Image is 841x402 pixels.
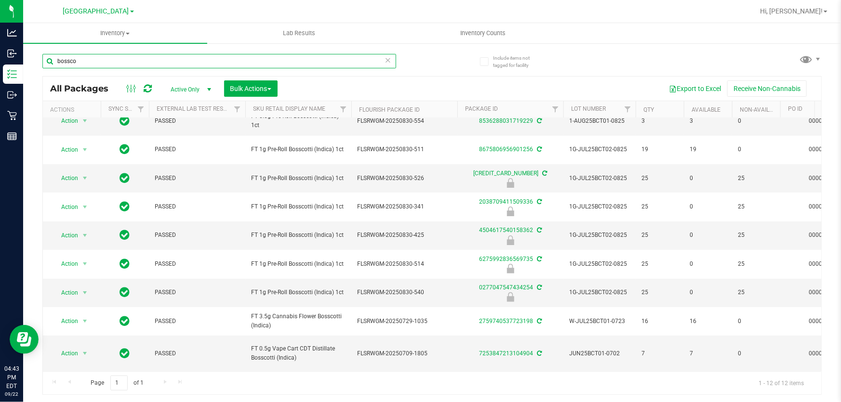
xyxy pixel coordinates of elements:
span: 0 [738,349,774,358]
span: select [79,171,91,185]
span: Include items not tagged for facility [493,54,541,69]
span: FT 1g Pre-Roll Bosscotti (Indica) 1ct [251,145,346,154]
span: In Sync [120,257,130,271]
a: 00001052 [809,117,836,124]
span: 1G-JUL25BCT02-0825 [569,231,630,240]
a: Lot Number [571,105,606,112]
span: 25 [641,202,678,211]
span: select [79,314,91,328]
span: FT 1g Pre-Roll Bosscotti (Indica) 1ct [251,202,346,211]
span: PASSED [155,349,240,358]
span: select [79,143,91,156]
button: Export to Excel [663,80,727,97]
a: 00001050 [809,350,836,357]
span: Sync from Compliance System [535,227,542,233]
span: 25 [738,174,774,183]
span: PASSED [155,117,240,126]
span: In Sync [120,314,130,328]
button: Bulk Actions [224,80,278,97]
span: select [79,257,91,271]
button: Receive Non-Cannabis [727,80,807,97]
a: 00001053 [809,175,836,182]
span: In Sync [120,114,130,128]
p: 04:43 PM EDT [4,364,19,390]
span: 1G-JUL25BCT02-0825 [569,259,630,269]
input: Search Package ID, Item Name, SKU, Lot or Part Number... [42,54,396,68]
span: Sync from Compliance System [535,117,542,124]
span: In Sync [120,143,130,156]
a: Flourish Package ID [359,106,420,113]
span: FT 1g Pre-Roll Bosscotti (Indica) 1ct [251,174,346,183]
span: FLSRWGM-20250830-425 [357,231,452,240]
span: 16 [690,317,726,326]
span: PASSED [155,174,240,183]
inline-svg: Reports [7,131,17,141]
a: Lab Results [207,23,391,43]
span: PASSED [155,231,240,240]
span: Action [53,229,79,242]
span: 1G-JUL25BCT02-0825 [569,288,630,297]
span: Inventory [23,29,207,38]
span: Hi, [PERSON_NAME]! [760,7,823,15]
span: Action [53,314,79,328]
span: Action [53,347,79,360]
span: Sync from Compliance System [535,256,542,262]
span: FLSRWGM-20250729-1035 [357,317,452,326]
a: 8675806956901256 [479,146,533,153]
span: FT 1g Pre-Roll Bosscotti (Indica) 1ct [251,231,346,240]
span: select [79,229,91,242]
span: PASSED [155,145,240,154]
div: Newly Received [456,292,565,302]
span: 7 [641,349,678,358]
a: External Lab Test Result [157,105,232,112]
span: 7 [690,349,726,358]
span: Action [53,114,79,128]
span: 25 [641,174,678,183]
a: Filter [547,101,563,117]
inline-svg: Retail [7,111,17,120]
input: 1 [110,376,128,390]
span: 25 [738,202,774,211]
span: In Sync [120,285,130,299]
span: 25 [641,288,678,297]
span: In Sync [120,347,130,360]
span: Action [53,257,79,271]
span: 25 [641,259,678,269]
inline-svg: Inbound [7,49,17,58]
span: 19 [690,145,726,154]
span: FT 0.5g Vape Cart CDT Distillate Bosscotti (Indica) [251,344,346,363]
div: Newly Received [456,207,565,216]
span: Inventory Counts [448,29,519,38]
span: FLSRWGM-20250830-511 [357,145,452,154]
a: 7253847213104904 [479,350,533,357]
span: Action [53,286,79,299]
span: FLSRWGM-20250830-540 [357,288,452,297]
span: FLSRWGM-20250830-341 [357,202,452,211]
span: FLSRWGM-20250830-526 [357,174,452,183]
span: FT 0.5g Pre-Roll Bosscotti (Indica) 1ct [251,112,346,130]
span: PASSED [155,202,240,211]
span: W-JUL25BCT01-0723 [569,317,630,326]
span: 1G-JUL25BCT02-0825 [569,145,630,154]
span: 19 [641,145,678,154]
span: PASSED [155,288,240,297]
div: Actions [50,106,97,113]
span: Sync from Compliance System [535,146,542,153]
a: 8536288031719229 [479,117,533,124]
span: All Packages [50,83,118,94]
span: Sync from Compliance System [535,350,542,357]
a: 00001053 [809,146,836,153]
span: FT 1g Pre-Roll Bosscotti (Indica) 1ct [251,288,346,297]
div: Newly Received [456,235,565,245]
span: select [79,347,91,360]
span: Action [53,143,79,156]
span: Sync from Compliance System [535,198,542,205]
a: Available [692,106,721,113]
span: 1G-JUL25BCT02-0825 [569,174,630,183]
a: Filter [133,101,149,117]
span: 0 [690,202,726,211]
a: [CREDIT_CARD_NUMBER] [474,170,539,177]
span: FLSRWGM-20250830-514 [357,259,452,269]
a: Filter [229,101,245,117]
span: 3 [690,117,726,126]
